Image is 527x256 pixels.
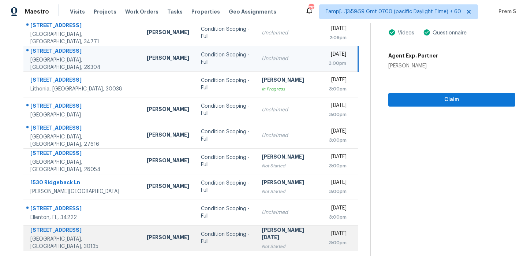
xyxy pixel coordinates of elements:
span: Properties [191,8,220,15]
div: [PERSON_NAME] [147,182,189,192]
div: Condition Scoping - Full [201,154,250,168]
div: 3:00pm [329,162,347,170]
div: [STREET_ADDRESS] [30,76,135,85]
div: 3:00pm [329,85,347,93]
div: [STREET_ADDRESS] [30,149,135,159]
span: Tamp[…]3:59:59 Gmt 0700 (pacific Daylight Time) + 60 [325,8,461,15]
div: [PERSON_NAME] [147,234,189,243]
span: Maestro [25,8,49,15]
div: [GEOGRAPHIC_DATA], [GEOGRAPHIC_DATA], 28054 [30,159,135,173]
div: [DATE] [329,204,347,214]
div: [DATE] [329,153,347,162]
div: [GEOGRAPHIC_DATA], [GEOGRAPHIC_DATA], 34771 [30,31,135,45]
div: 3:00pm [329,239,347,246]
div: Condition Scoping - Full [201,128,250,143]
div: 3:00pm [329,214,347,221]
div: [STREET_ADDRESS] [30,47,135,56]
div: 1530 Ridgeback Ln [30,179,135,188]
div: [PERSON_NAME] [262,153,317,162]
div: Unclaimed [262,106,317,114]
div: [DATE] [329,76,347,85]
div: Condition Scoping - Full [201,179,250,194]
span: Prem S [496,8,516,15]
div: Condition Scoping - Full [201,205,250,220]
div: [DATE] [329,51,346,60]
div: [PERSON_NAME] [262,179,317,188]
span: Visits [70,8,85,15]
div: [DATE] [329,230,347,239]
div: [PERSON_NAME][DATE] [262,226,317,243]
div: 2:09pm [329,34,347,41]
div: Questionnaire [430,29,467,37]
div: 3:00pm [329,137,347,144]
div: Condition Scoping - Full [201,77,250,92]
div: Condition Scoping - Full [201,26,250,40]
div: Unclaimed [262,209,317,216]
div: 757 [309,4,314,12]
div: Not Started [262,243,317,250]
div: [PERSON_NAME] [147,131,189,140]
div: Condition Scoping - Full [201,51,250,66]
div: [GEOGRAPHIC_DATA], [GEOGRAPHIC_DATA], 28304 [30,56,135,71]
img: Artifact Present Icon [388,29,396,36]
div: [PERSON_NAME] [262,76,317,85]
div: Not Started [262,162,317,170]
div: [PERSON_NAME] [147,105,189,115]
div: [PERSON_NAME] [147,54,189,63]
div: Ellenton, FL, 34222 [30,214,135,221]
div: Condition Scoping - Full [201,231,250,245]
div: [STREET_ADDRESS] [30,226,135,235]
div: [DATE] [329,179,347,188]
div: Unclaimed [262,55,317,62]
div: [PERSON_NAME] [147,29,189,38]
div: [GEOGRAPHIC_DATA], [GEOGRAPHIC_DATA], 27616 [30,133,135,148]
span: Geo Assignments [229,8,276,15]
div: [DATE] [329,25,347,34]
div: [STREET_ADDRESS] [30,102,135,111]
div: Unclaimed [262,132,317,139]
div: [DATE] [329,127,347,137]
span: Work Orders [125,8,158,15]
div: 3:00pm [329,60,346,67]
div: [PERSON_NAME] [388,62,438,70]
div: 3:00pm [329,111,347,118]
div: In Progress [262,85,317,93]
div: [PERSON_NAME][GEOGRAPHIC_DATA] [30,188,135,195]
div: [STREET_ADDRESS] [30,22,135,31]
div: 3:00pm [329,188,347,195]
span: Claim [394,95,509,104]
div: Videos [396,29,414,37]
div: Condition Scoping - Full [201,103,250,117]
div: Not Started [262,188,317,195]
div: [GEOGRAPHIC_DATA] [30,111,135,119]
div: Lithonia, [GEOGRAPHIC_DATA], 30038 [30,85,135,93]
div: Unclaimed [262,29,317,37]
div: [GEOGRAPHIC_DATA], [GEOGRAPHIC_DATA], 30135 [30,235,135,250]
button: Claim [388,93,515,107]
div: [STREET_ADDRESS] [30,205,135,214]
div: [PERSON_NAME] [147,157,189,166]
h5: Agent Exp. Partner [388,52,438,59]
div: [DATE] [329,102,347,111]
img: Artifact Present Icon [423,29,430,36]
div: [STREET_ADDRESS] [30,124,135,133]
span: Tasks [167,9,183,14]
span: Projects [94,8,116,15]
